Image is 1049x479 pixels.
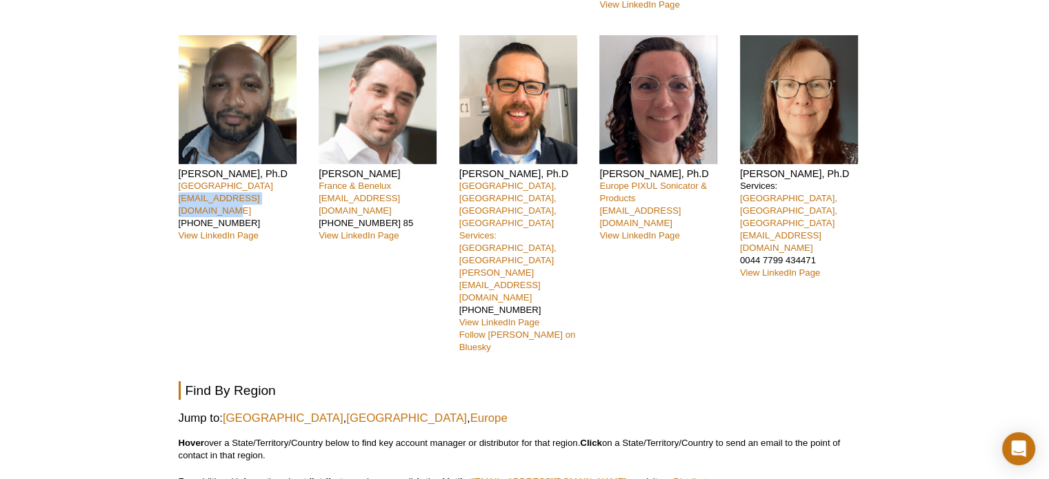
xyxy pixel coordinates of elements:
a: [GEOGRAPHIC_DATA] [179,181,273,191]
a: [EMAIL_ADDRESS][DOMAIN_NAME] [740,230,821,253]
a: View LinkedIn Page [459,317,539,327]
p: Services: 0044 7799 434471 [740,180,870,279]
h2: Find By Region [179,381,871,400]
p: [PHONE_NUMBER] [459,180,590,354]
div: Open Intercom Messenger [1002,432,1035,465]
img: Anne-Sophie Ay-Berthomieu headshot [599,35,717,164]
a: France & Benelux [319,181,391,191]
p: over a State/Territory/Country below to find key account manager or distributor for that region. ... [179,437,871,462]
a: [GEOGRAPHIC_DATA] [346,410,467,427]
p: [PHONE_NUMBER] [179,180,309,242]
img: Matthias Spiller-Becker headshot [459,35,577,164]
a: [GEOGRAPHIC_DATA], [GEOGRAPHIC_DATA], [GEOGRAPHIC_DATA] [740,193,837,228]
h4: [PERSON_NAME], Ph.D [740,167,870,180]
a: [GEOGRAPHIC_DATA] [223,410,343,427]
h4: [PERSON_NAME] [319,167,449,180]
a: [EMAIL_ADDRESS][DOMAIN_NAME] [179,193,260,216]
img: Clément Proux headshot [319,35,437,164]
a: Europe PIXUL Sonicator & Products [599,181,707,203]
strong: Hover [179,438,204,448]
p: [PHONE_NUMBER] 85 [319,180,449,242]
h4: [PERSON_NAME], Ph.D [179,167,309,180]
a: [GEOGRAPHIC_DATA], [GEOGRAPHIC_DATA], [GEOGRAPHIC_DATA], [GEOGRAPHIC_DATA]Services: [GEOGRAPHIC_D... [459,181,557,265]
a: View LinkedIn Page [740,267,820,278]
a: [EMAIL_ADDRESS][DOMAIN_NAME] [319,193,400,216]
h3: Jump to: , , [179,410,871,427]
a: [EMAIL_ADDRESS][DOMAIN_NAME] [599,205,681,228]
strong: Click [580,438,602,448]
img: Michelle Wragg headshot [740,35,858,164]
a: [PERSON_NAME][EMAIL_ADDRESS][DOMAIN_NAME] [459,267,541,303]
h4: [PERSON_NAME], Ph.D [599,167,730,180]
a: Europe [470,410,508,427]
a: View LinkedIn Page [179,230,259,241]
h4: [PERSON_NAME], Ph.D [459,167,590,180]
a: View LinkedIn Page [599,230,679,241]
a: View LinkedIn Page [319,230,399,241]
img: Kevin Celestrin headshot [179,35,297,164]
a: Follow [PERSON_NAME] on Bluesky [459,329,576,352]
